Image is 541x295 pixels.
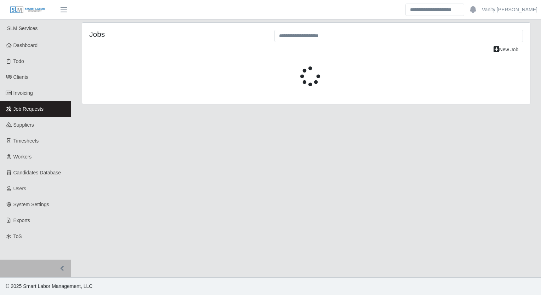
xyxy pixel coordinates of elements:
span: Clients [13,74,29,80]
span: Candidates Database [13,170,61,175]
input: Search [405,4,464,16]
span: Invoicing [13,90,33,96]
span: Exports [13,218,30,223]
h4: Jobs [89,30,264,39]
span: Workers [13,154,32,160]
span: © 2025 Smart Labor Management, LLC [6,283,92,289]
span: Todo [13,58,24,64]
a: New Job [489,44,523,56]
img: SLM Logo [10,6,45,14]
span: System Settings [13,202,49,207]
span: Job Requests [13,106,44,112]
span: Users [13,186,27,191]
span: SLM Services [7,25,38,31]
a: Vanity [PERSON_NAME] [482,6,537,13]
span: Dashboard [13,42,38,48]
span: Suppliers [13,122,34,128]
span: ToS [13,233,22,239]
span: Timesheets [13,138,39,144]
